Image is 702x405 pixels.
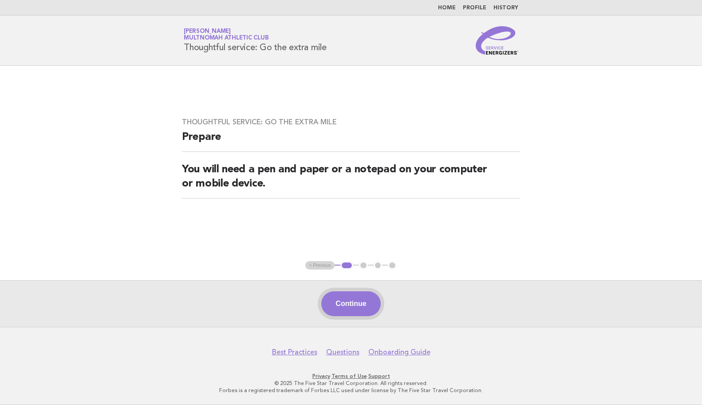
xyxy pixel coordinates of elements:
p: · · [79,373,623,380]
h2: Prepare [182,130,520,152]
a: History [493,5,518,11]
button: Continue [321,291,380,316]
a: Terms of Use [331,373,367,379]
a: Questions [326,348,359,357]
img: Service Energizers [476,26,518,55]
p: © 2025 The Five Star Travel Corporation. All rights reserved. [79,380,623,387]
h2: You will need a pen and paper or a notepad on your computer or mobile device. [182,163,520,199]
span: Multnomah Athletic Club [184,36,268,41]
button: 1 [340,261,353,270]
a: Profile [463,5,486,11]
h3: Thoughtful service: Go the extra mile [182,118,520,127]
a: Best Practices [272,348,317,357]
a: Support [368,373,390,379]
a: Onboarding Guide [368,348,430,357]
a: Privacy [312,373,330,379]
a: [PERSON_NAME]Multnomah Athletic Club [184,28,268,41]
a: Home [438,5,456,11]
p: Forbes is a registered trademark of Forbes LLC used under license by The Five Star Travel Corpora... [79,387,623,394]
h1: Thoughtful service: Go the extra mile [184,29,327,52]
